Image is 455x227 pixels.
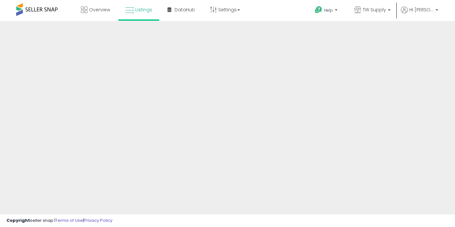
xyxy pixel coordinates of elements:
span: Overview [89,6,110,13]
a: Terms of Use [55,217,83,223]
span: Help [324,7,333,13]
span: Listings [135,6,152,13]
a: Hi [PERSON_NAME] [401,6,438,21]
a: Help [310,1,344,21]
strong: Copyright [6,217,30,223]
span: Hi [PERSON_NAME] [409,6,434,13]
i: Get Help [314,6,323,14]
span: TW Supply [363,6,386,13]
span: DataHub [175,6,195,13]
div: seller snap | | [6,218,112,224]
a: Privacy Policy [84,217,112,223]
